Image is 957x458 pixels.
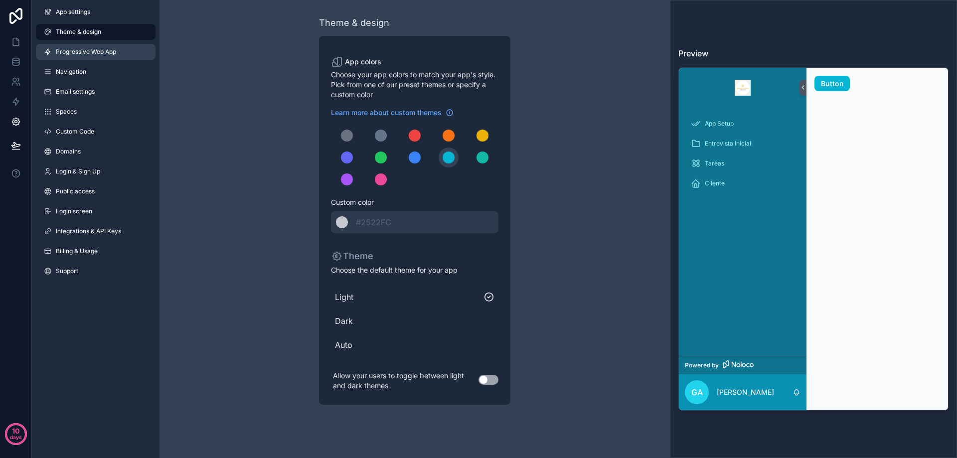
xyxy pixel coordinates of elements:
[331,108,442,118] span: Learn more about custom themes
[345,57,381,67] span: App colors
[56,148,81,155] span: Domains
[36,223,156,239] a: Integrations & API Keys
[685,135,800,153] a: Entrevista Inicial
[685,154,800,172] a: Tareas
[335,315,494,327] span: Dark
[705,120,734,128] span: App Setup
[56,108,77,116] span: Spaces
[331,369,478,393] p: Allow your users to toggle between light and dark themes
[678,47,949,59] h3: Preview
[56,267,78,275] span: Support
[331,265,498,275] span: Choose the default theme for your app
[36,44,156,60] a: Progressive Web App
[319,16,389,30] div: Theme & design
[36,4,156,20] a: App settings
[331,197,490,207] span: Custom color
[691,386,703,398] span: GA
[36,243,156,259] a: Billing & Usage
[56,128,94,136] span: Custom Code
[331,249,373,263] p: Theme
[56,48,116,56] span: Progressive Web App
[685,361,719,369] span: Powered by
[56,207,92,215] span: Login screen
[56,167,100,175] span: Login & Sign Up
[331,108,454,118] a: Learn more about custom themes
[814,76,850,92] button: Button
[717,387,774,397] p: [PERSON_NAME]
[735,80,751,96] img: App logo
[36,203,156,219] a: Login screen
[36,263,156,279] a: Support
[36,163,156,179] a: Login & Sign Up
[679,356,806,374] a: Powered by
[56,88,95,96] span: Email settings
[705,140,751,148] span: Entrevista Inicial
[705,159,724,167] span: Tareas
[56,68,86,76] span: Navigation
[331,70,498,100] span: Choose your app colors to match your app's style. Pick from one of our preset themes or specify a...
[685,174,800,192] a: Cliente
[36,24,156,40] a: Theme & design
[36,183,156,199] a: Public access
[36,84,156,100] a: Email settings
[56,227,121,235] span: Integrations & API Keys
[685,115,800,133] a: App Setup
[36,104,156,120] a: Spaces
[12,426,19,436] p: 10
[56,187,95,195] span: Public access
[335,291,483,303] span: Light
[36,144,156,159] a: Domains
[36,124,156,140] a: Custom Code
[56,247,98,255] span: Billing & Usage
[56,28,101,36] span: Theme & design
[335,339,494,351] span: Auto
[679,108,806,356] div: scrollable content
[36,64,156,80] a: Navigation
[356,217,391,227] span: #2522FC
[56,8,90,16] span: App settings
[10,430,22,444] p: days
[705,179,725,187] span: Cliente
